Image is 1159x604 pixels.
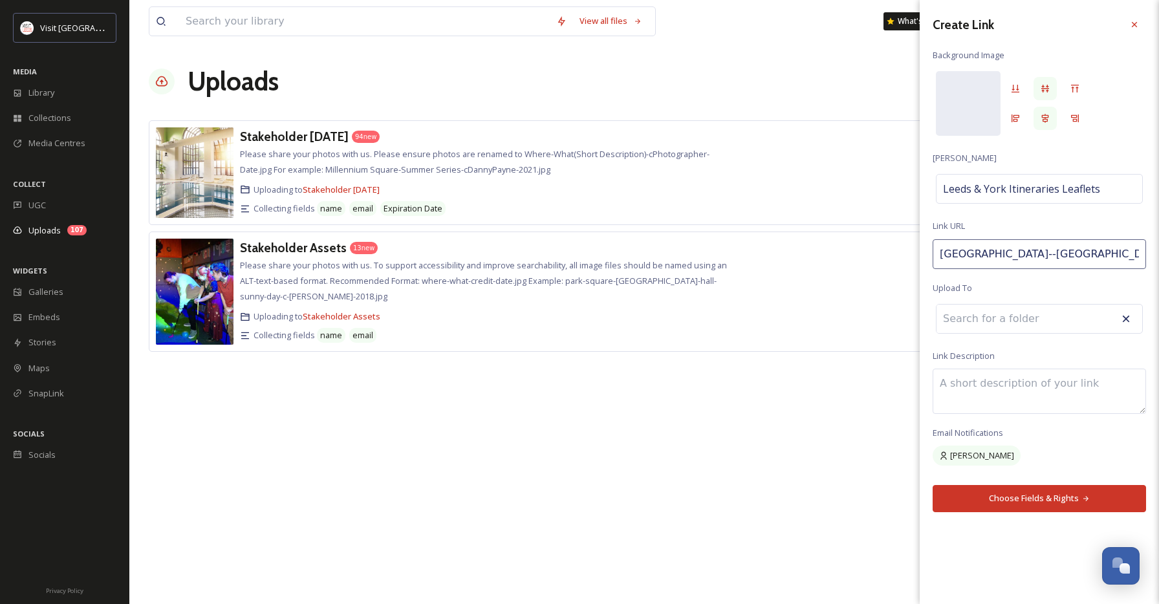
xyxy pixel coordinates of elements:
[240,240,347,255] h3: Stakeholder Assets
[943,181,1100,197] span: Leeds & York Itineraries Leaflets
[28,286,63,298] span: Galleries
[1102,547,1140,585] button: Open Chat
[933,49,1004,61] span: Background Image
[254,329,315,341] span: Collecting fields
[28,112,71,124] span: Collections
[28,199,46,211] span: UGC
[352,202,373,215] span: email
[352,329,373,341] span: email
[156,239,233,345] img: c40e8612-60b8-47d7-81e3-055f8770946d.jpg
[303,310,380,322] a: Stakeholder Assets
[156,127,233,218] img: d28b9d86-86bc-49a7-8e65-ab96ff1b96e2.jpg
[240,148,709,175] span: Please share your photos with us. Please ensure photos are renamed to Where-What(Short Descriptio...
[933,427,1003,439] span: Email Notifications
[28,87,54,99] span: Library
[28,224,61,237] span: Uploads
[28,362,50,374] span: Maps
[937,305,1079,333] input: Search for a folder
[21,21,34,34] img: download%20(3).png
[883,12,948,30] a: What's New
[933,485,1146,512] button: Choose Fields & Rights
[240,259,727,302] span: Please share your photos with us. To support accessibility and improve searchability, all image f...
[40,21,140,34] span: Visit [GEOGRAPHIC_DATA]
[28,387,64,400] span: SnapLink
[13,266,47,275] span: WIDGETS
[254,310,380,323] span: Uploading to
[573,8,649,34] a: View all files
[67,225,87,235] div: 107
[13,179,46,189] span: COLLECT
[350,242,378,254] div: 13 new
[933,16,994,34] h3: Create Link
[13,429,45,438] span: SOCIALS
[933,239,1146,269] input: mylink
[320,329,342,341] span: name
[179,7,550,36] input: Search your library
[28,449,56,461] span: Socials
[240,127,349,146] a: Stakeholder [DATE]
[240,129,349,144] h3: Stakeholder [DATE]
[46,582,83,598] a: Privacy Policy
[933,220,965,232] span: Link URL
[13,67,37,76] span: MEDIA
[933,282,972,294] span: Upload To
[933,152,997,164] span: [PERSON_NAME]
[28,311,60,323] span: Embeds
[28,137,85,149] span: Media Centres
[303,184,380,195] a: Stakeholder [DATE]
[254,184,380,196] span: Uploading to
[352,131,380,143] div: 94 new
[320,202,342,215] span: name
[384,202,442,215] span: Expiration Date
[240,239,347,257] a: Stakeholder Assets
[46,587,83,595] span: Privacy Policy
[188,62,279,101] a: Uploads
[933,350,995,362] span: Link Description
[28,336,56,349] span: Stories
[254,202,315,215] span: Collecting fields
[950,449,1014,462] span: [PERSON_NAME]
